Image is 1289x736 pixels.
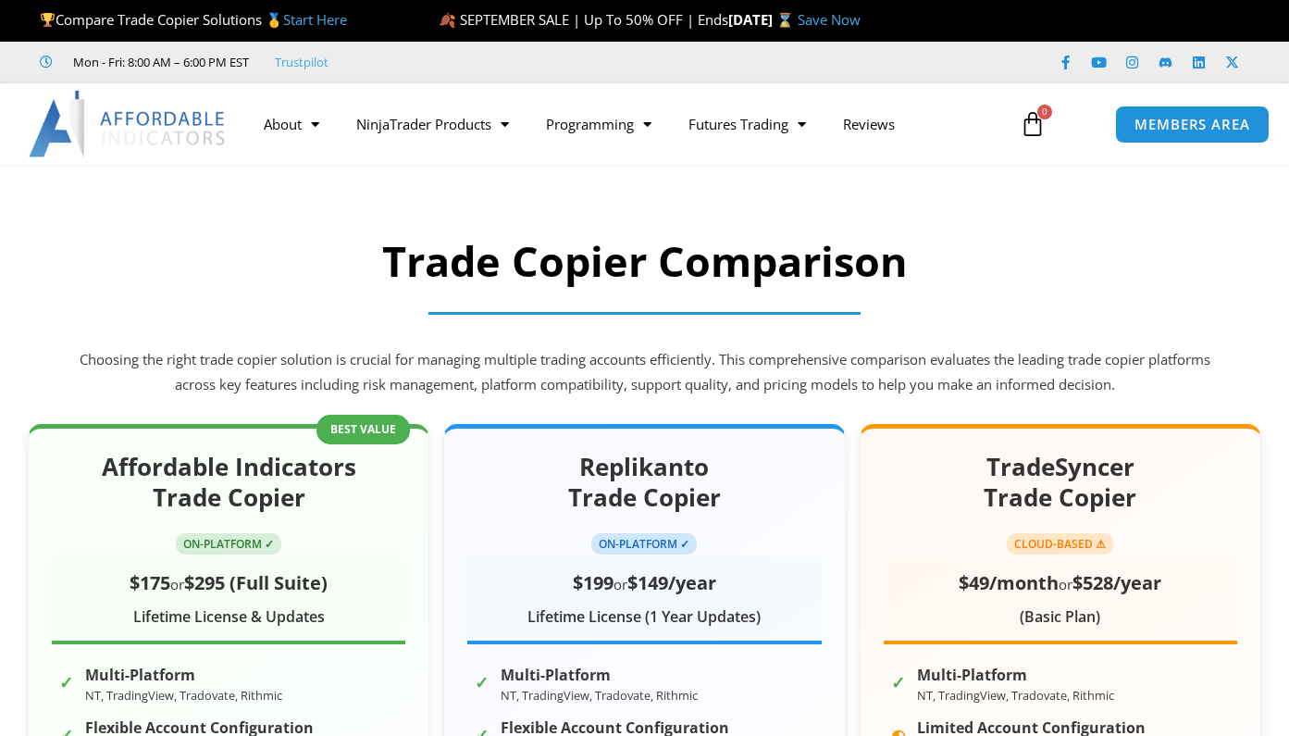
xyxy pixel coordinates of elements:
small: NT, TradingView, Tradovate, Rithmic [917,687,1114,704]
span: ON-PLATFORM ✓ [591,533,697,555]
span: $199 [573,570,614,595]
a: 0 [992,97,1073,151]
span: 0 [1037,105,1052,119]
a: Programming [527,103,670,145]
span: MEMBERS AREA [1134,118,1250,131]
small: NT, TradingView, Tradovate, Rithmic [501,687,698,704]
a: NinjaTrader Products [338,103,527,145]
div: Lifetime License & Updates [52,604,405,631]
span: $49/month [959,570,1059,595]
h2: Replikanto Trade Copier [467,452,821,515]
a: About [245,103,338,145]
a: Futures Trading [670,103,824,145]
span: CLOUD-BASED ⚠ [1007,533,1113,555]
strong: Multi-Platform [85,667,282,684]
span: $175 [130,570,170,595]
img: 🏆 [41,13,55,27]
span: ✓ [475,667,491,684]
h2: Trade Copier Comparison [76,234,1214,289]
span: $295 (Full Suite) [184,570,328,595]
strong: Multi-Platform [917,667,1114,684]
small: NT, TradingView, Tradovate, Rithmic [85,687,282,704]
div: or [467,566,821,600]
a: Save Now [798,10,861,29]
div: (Basic Plan) [884,604,1237,631]
span: Mon - Fri: 8:00 AM – 6:00 PM EST [68,51,249,73]
strong: Multi-Platform [501,667,698,684]
h2: TradeSyncer Trade Copier [884,452,1237,515]
h2: Affordable Indicators Trade Copier [52,452,405,515]
div: or [884,566,1237,600]
strong: [DATE] ⌛ [728,10,798,29]
img: LogoAI | Affordable Indicators – NinjaTrader [29,91,228,157]
span: $149/year [627,570,716,595]
span: Compare Trade Copier Solutions 🥇 [40,10,347,29]
div: or [52,566,405,600]
span: ON-PLATFORM ✓ [176,533,281,555]
span: ✓ [891,667,908,684]
div: Lifetime License (1 Year Updates) [467,604,821,631]
span: 🍂 SEPTEMBER SALE | Up To 50% OFF | Ends [439,10,728,29]
p: Choosing the right trade copier solution is crucial for managing multiple trading accounts effici... [76,347,1214,399]
a: Reviews [824,103,913,145]
span: ✓ [59,667,76,684]
a: MEMBERS AREA [1115,106,1270,143]
a: Trustpilot [275,51,328,73]
nav: Menu [245,103,1006,145]
span: $528/year [1072,570,1161,595]
a: Start Here [283,10,347,29]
